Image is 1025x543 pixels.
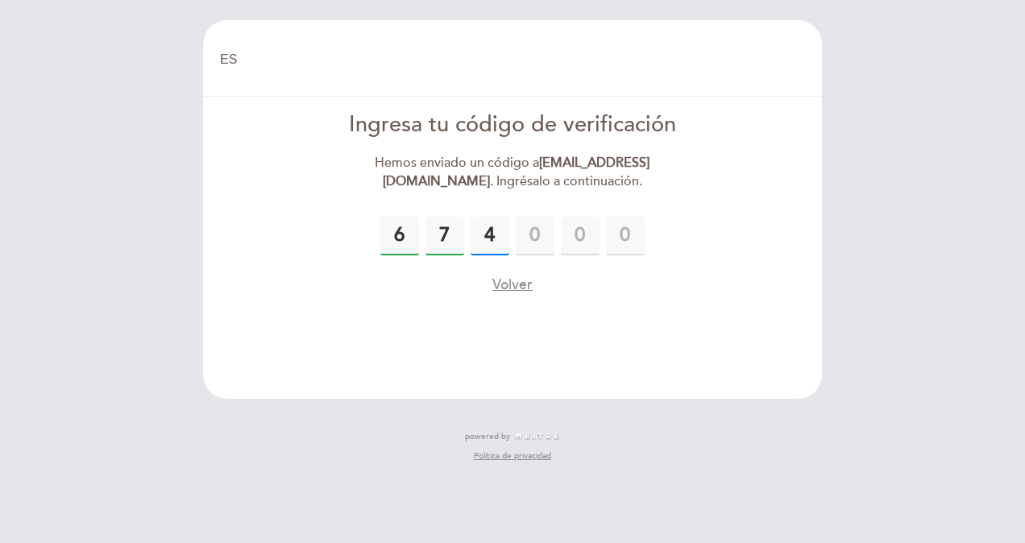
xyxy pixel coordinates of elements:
input: 0 [471,217,509,255]
input: 0 [561,217,600,255]
div: Ingresa tu código de verificación [328,110,698,141]
input: 0 [380,217,419,255]
input: 0 [606,217,645,255]
span: powered by [465,431,510,442]
a: Política de privacidad [474,450,551,462]
a: powered by [465,431,560,442]
strong: [EMAIL_ADDRESS][DOMAIN_NAME] [383,155,650,189]
button: Volver [492,275,533,295]
div: Hemos enviado un código a . Ingrésalo a continuación. [328,154,698,191]
img: MEITRE [514,433,560,441]
input: 0 [516,217,554,255]
input: 0 [425,217,464,255]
